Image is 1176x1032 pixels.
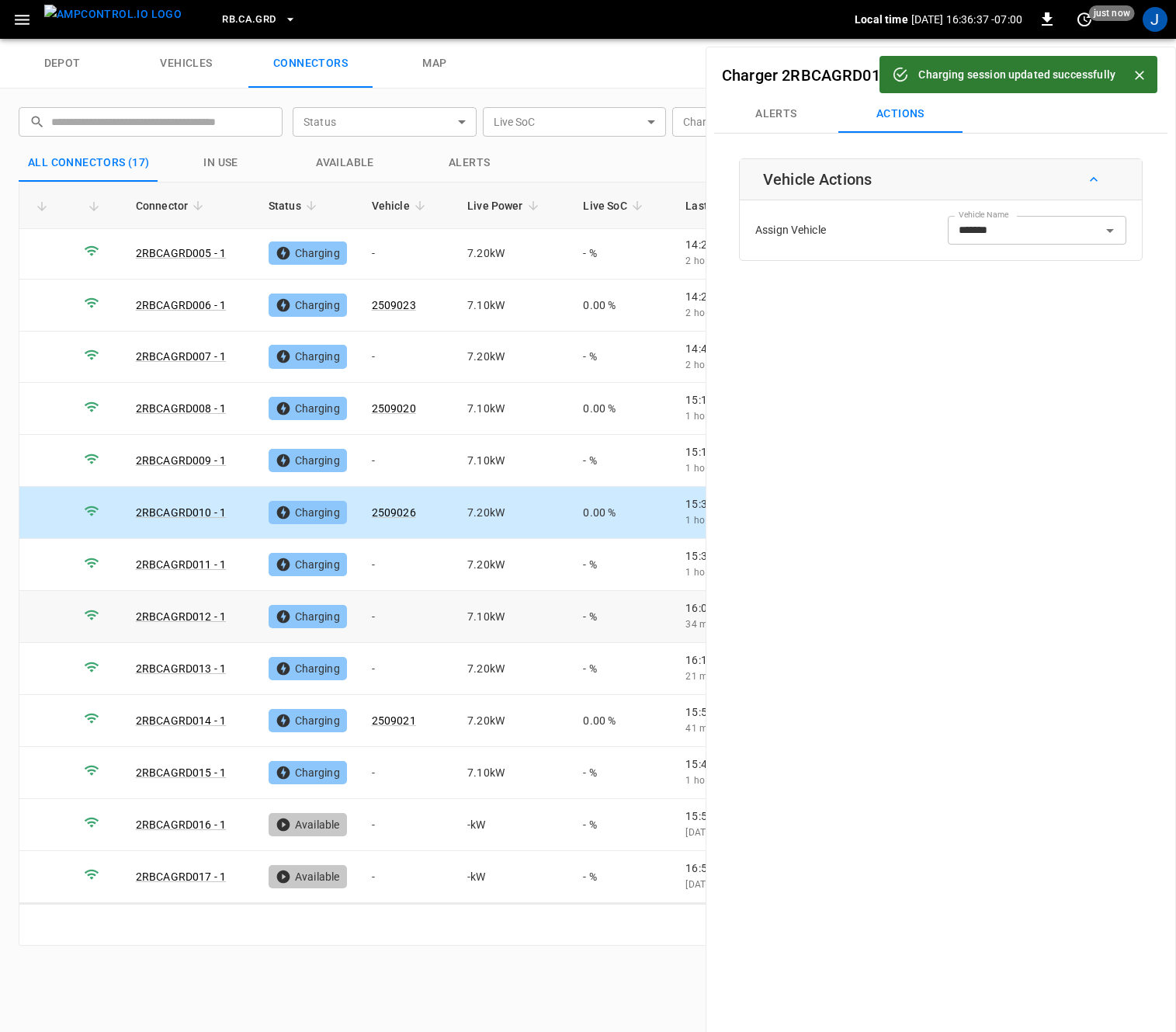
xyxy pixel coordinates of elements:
td: - [359,539,455,591]
span: 2 hours ago [685,360,739,370]
div: Charging [269,553,347,576]
div: Charging [269,709,347,732]
td: - % [571,851,673,903]
td: 0.00 % [571,383,673,435]
p: [DATE] 16:36:37 -07:00 [911,12,1022,27]
td: - [359,643,455,695]
span: RB.CA.GRD [222,11,276,29]
td: - % [571,539,673,591]
p: Assign Vehicle [755,222,826,238]
p: 16:55 [685,860,818,876]
td: 7.20 kW [455,695,571,747]
p: 15:44 [685,756,818,772]
td: 7.20 kW [455,332,571,384]
a: 2509021 [372,714,416,727]
span: just now [1089,5,1135,21]
div: Available [269,813,347,836]
td: - % [571,799,673,851]
a: 2RBCAGRD007 - 1 [136,350,226,363]
button: set refresh interval [1072,7,1097,32]
td: - % [571,332,673,384]
p: 15:31 [685,496,818,512]
a: 2RBCAGRD016 - 1 [136,818,226,831]
a: connectors [248,39,373,89]
p: 14:22 [685,237,818,252]
td: - [359,799,455,851]
td: - [359,591,455,643]
span: Live Power [467,196,543,215]
span: 2 hours ago [685,308,739,318]
a: 2RBCAGRD008 - 1 [136,402,226,415]
td: - % [571,591,673,643]
td: - % [571,747,673,799]
h6: - [722,63,980,88]
a: 2RBCAGRD013 - 1 [136,662,226,675]
td: 7.10 kW [455,591,571,643]
td: - [359,435,455,487]
p: 15:58 [685,808,818,824]
div: Available [269,865,347,888]
td: - [359,332,455,384]
p: 14:48 [685,341,818,356]
p: 16:02 [685,600,818,616]
span: 1 hour ago [685,463,734,474]
div: Charging [269,449,347,472]
p: 16:15 [685,652,818,668]
a: 2RBCAGRD006 - 1 [136,299,226,311]
span: 1 hour ago [685,567,734,578]
span: 41 minutes ago [685,723,756,734]
a: 2RBCAGRD011 - 1 [136,558,226,571]
a: 2RBCAGRD017 - 1 [136,870,226,883]
a: 2RBCAGRD012 - 1 [136,610,226,623]
a: 2509026 [372,506,416,519]
td: 0.00 % [571,695,673,747]
div: Charging [269,657,347,680]
td: - kW [455,851,571,903]
td: 7.10 kW [455,280,571,332]
h6: Vehicle Actions [763,167,872,192]
button: Close [1128,64,1151,87]
div: Charging [269,761,347,784]
span: 34 minutes ago [685,619,756,630]
div: Charging [269,397,347,420]
div: Charging session updated successfully [918,61,1115,89]
td: - [359,228,455,280]
a: 2509023 [372,299,416,311]
div: Charging [269,294,347,317]
span: Status [269,196,321,215]
span: 21 minutes ago [685,671,756,682]
span: 1 hour ago [685,411,734,422]
button: RB.CA.GRD [216,5,302,35]
span: 1 hour ago [685,775,734,786]
a: 2RBCAGRD009 - 1 [136,454,226,467]
span: Last Session Start [685,196,797,215]
td: - % [571,643,673,695]
p: 15:37 [685,548,818,564]
td: 0.00 % [571,280,673,332]
button: Actions [838,96,963,133]
a: 2RBCAGRD005 - 1 [136,247,226,259]
td: - kW [455,799,571,851]
div: Charging [269,241,347,265]
a: 2RBCAGRD010 - 1 [136,506,226,519]
td: - % [571,228,673,280]
p: 15:55 [685,704,818,720]
span: Live SoC [583,196,647,215]
a: 2RBCAGRD014 - 1 [136,714,226,727]
td: 7.20 kW [455,228,571,280]
div: Charging [269,605,347,628]
a: 2RBCAGRD015 - 1 [136,766,226,779]
label: Vehicle Name [959,209,1008,221]
span: [DATE] [685,827,714,838]
button: All Connectors (17) [19,144,159,182]
p: 14:29 [685,289,818,304]
td: 7.10 kW [455,435,571,487]
td: - [359,851,455,903]
button: Open [1099,220,1121,241]
img: ampcontrol.io logo [44,5,182,24]
p: 15:19 [685,444,818,460]
div: Charging [269,345,347,368]
button: Alerts [714,96,838,133]
a: map [373,39,497,89]
span: Connector [136,196,208,215]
